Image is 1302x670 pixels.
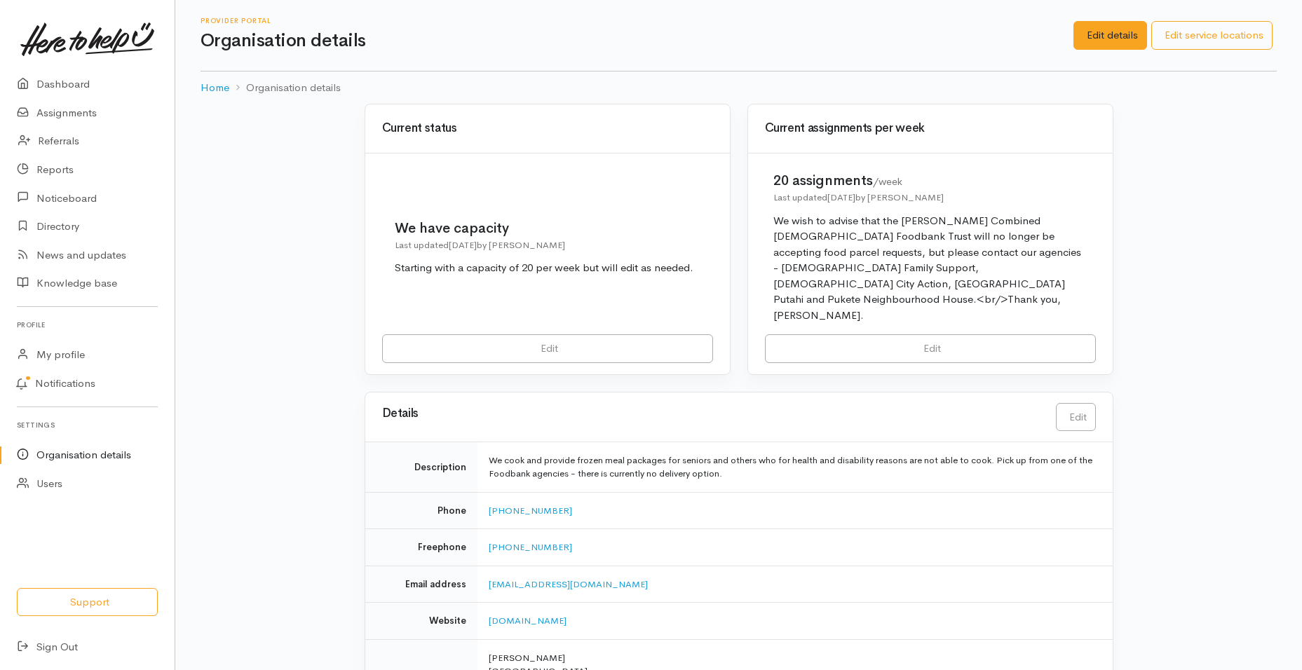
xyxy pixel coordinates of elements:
[17,416,158,435] h6: Settings
[773,191,1087,205] div: Last updated by [PERSON_NAME]
[765,334,1096,363] a: Edit
[365,603,477,640] td: Website
[201,80,229,96] a: Home
[827,191,855,203] time: [DATE]
[489,578,648,590] a: [EMAIL_ADDRESS][DOMAIN_NAME]
[489,541,572,553] a: [PHONE_NUMBER]
[1151,21,1273,50] a: Edit service locations
[382,122,713,135] h3: Current status
[477,442,1113,492] td: We cook and provide frozen meal packages for seniors and others who for health and disability rea...
[773,170,1087,191] div: 20 assignments
[395,218,693,238] div: We have capacity
[395,260,693,276] div: Starting with a capacity of 20 per week but will edit as needed.
[201,71,1277,104] nav: breadcrumb
[201,31,1073,51] h1: Organisation details
[17,315,158,334] h6: Profile
[1073,21,1147,50] a: Edit details
[365,566,477,603] td: Email address
[395,238,693,252] div: Last updated by [PERSON_NAME]
[365,442,477,492] td: Description
[489,615,567,627] a: [DOMAIN_NAME]
[873,175,902,188] span: /week
[773,213,1087,324] div: We wish to advise that the [PERSON_NAME] Combined [DEMOGRAPHIC_DATA] Foodbank Trust will no longe...
[449,239,477,251] time: [DATE]
[382,334,713,363] a: Edit
[765,122,1096,135] h3: Current assignments per week
[229,80,341,96] li: Organisation details
[1056,403,1096,432] a: Edit
[489,505,572,517] a: [PHONE_NUMBER]
[365,529,477,566] td: Freephone
[17,588,158,617] button: Support
[365,492,477,529] td: Phone
[201,17,1073,25] h6: Provider Portal
[382,407,1039,421] h3: Details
